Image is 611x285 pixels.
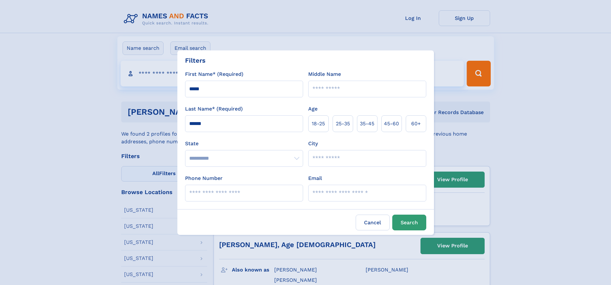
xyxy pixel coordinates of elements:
span: 35‑45 [360,120,374,128]
label: Middle Name [308,70,341,78]
span: 60+ [411,120,421,128]
span: 45‑60 [384,120,399,128]
label: Last Name* (Required) [185,105,243,113]
label: Age [308,105,318,113]
label: Cancel [356,215,390,230]
label: Phone Number [185,174,223,182]
label: State [185,140,303,147]
span: 18‑25 [312,120,325,128]
label: City [308,140,318,147]
label: Email [308,174,322,182]
button: Search [392,215,426,230]
label: First Name* (Required) [185,70,243,78]
div: Filters [185,56,206,65]
span: 25‑35 [336,120,350,128]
